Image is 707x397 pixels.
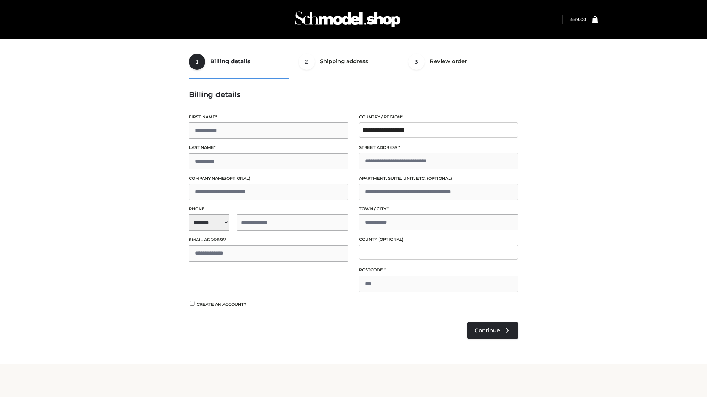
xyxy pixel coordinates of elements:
[189,114,348,121] label: First name
[189,175,348,182] label: Company name
[467,322,518,339] a: Continue
[570,17,586,22] bdi: 89.00
[197,302,246,307] span: Create an account?
[292,5,403,34] img: Schmodel Admin 964
[570,17,573,22] span: £
[189,90,518,99] h3: Billing details
[189,301,196,306] input: Create an account?
[189,144,348,151] label: Last name
[359,267,518,273] label: Postcode
[475,327,500,334] span: Continue
[570,17,586,22] a: £89.00
[378,237,404,242] span: (optional)
[225,176,250,181] span: (optional)
[189,205,348,212] label: Phone
[359,144,518,151] label: Street address
[359,175,518,182] label: Apartment, suite, unit, etc.
[359,114,518,121] label: Country / Region
[359,205,518,212] label: Town / City
[359,236,518,243] label: County
[427,176,452,181] span: (optional)
[189,236,348,243] label: Email address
